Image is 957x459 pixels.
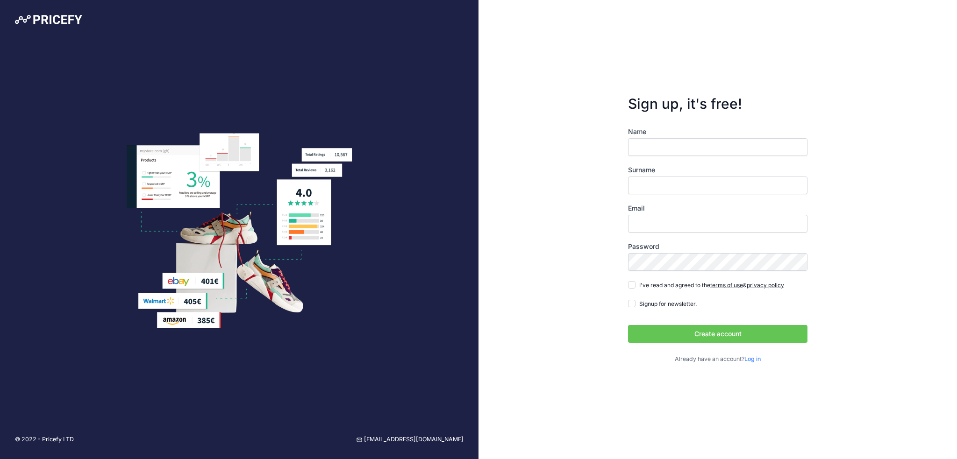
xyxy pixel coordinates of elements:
[15,435,74,444] p: © 2022 - Pricefy LTD
[15,15,82,24] img: Pricefy
[628,204,807,213] label: Email
[628,355,807,364] p: Already have an account?
[357,435,464,444] a: [EMAIL_ADDRESS][DOMAIN_NAME]
[628,242,807,251] label: Password
[710,282,743,289] a: terms of use
[628,325,807,343] button: Create account
[639,282,784,289] span: I've read and agreed to the &
[747,282,784,289] a: privacy policy
[639,300,697,307] span: Signup for newsletter.
[628,127,807,136] label: Name
[744,355,761,362] a: Log in
[628,95,807,112] h3: Sign up, it's free!
[628,165,807,175] label: Surname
